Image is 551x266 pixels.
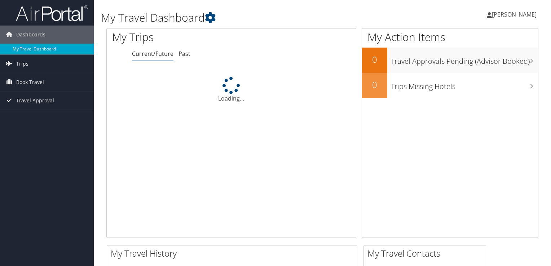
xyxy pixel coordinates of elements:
h3: Travel Approvals Pending (Advisor Booked) [391,53,538,66]
h3: Trips Missing Hotels [391,78,538,92]
h2: 0 [362,53,387,66]
a: 0Travel Approvals Pending (Advisor Booked) [362,48,538,73]
h1: My Travel Dashboard [101,10,396,25]
a: 0Trips Missing Hotels [362,73,538,98]
a: Past [178,50,190,58]
span: [PERSON_NAME] [492,10,537,18]
span: Travel Approval [16,92,54,110]
span: Trips [16,55,28,73]
h1: My Trips [112,30,247,45]
h2: My Travel History [111,247,357,260]
a: Current/Future [132,50,173,58]
img: airportal-logo.png [16,5,88,22]
h2: My Travel Contacts [367,247,486,260]
h2: 0 [362,79,387,91]
h1: My Action Items [362,30,538,45]
a: [PERSON_NAME] [487,4,544,25]
div: Loading... [107,77,356,103]
span: Dashboards [16,26,45,44]
span: Book Travel [16,73,44,91]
